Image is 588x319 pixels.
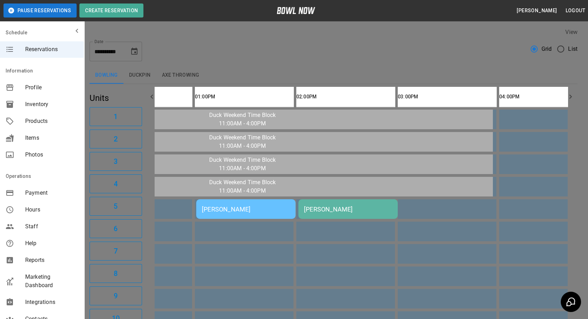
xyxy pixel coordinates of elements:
[79,4,143,18] button: Create Reservation
[114,201,118,212] h6: 5
[541,45,552,53] span: Grid
[25,206,78,214] span: Hours
[114,223,118,234] h6: 6
[25,239,78,248] span: Help
[25,151,78,159] span: Photos
[25,256,78,264] span: Reports
[114,156,118,167] h6: 3
[565,29,578,35] label: View
[90,67,578,84] div: inventory tabs
[25,45,78,54] span: Reservations
[156,67,205,84] button: Axe Throwing
[25,134,78,142] span: Items
[25,100,78,109] span: Inventory
[296,87,395,107] th: 02:00PM
[25,117,78,125] span: Products
[25,273,78,290] span: Marketing Dashboard
[202,206,290,213] div: [PERSON_NAME]
[25,222,78,231] span: Staff
[123,67,156,84] button: Duckpin
[127,44,141,58] button: Choose date, selected date is Aug 24, 2025
[25,189,78,197] span: Payment
[114,290,118,301] h6: 9
[3,4,77,18] button: Pause Reservations
[195,87,293,107] th: 01:00PM
[114,133,118,145] h6: 2
[114,111,118,122] h6: 1
[90,67,123,84] button: Bowling
[25,298,78,306] span: Integrations
[304,206,392,213] div: [PERSON_NAME]
[114,178,118,189] h6: 4
[90,92,142,104] h5: Units
[25,83,78,92] span: Profile
[563,4,588,17] button: Logout
[114,245,118,257] h6: 7
[514,4,560,17] button: [PERSON_NAME]
[277,7,315,14] img: logo
[568,45,578,53] span: List
[114,268,118,279] h6: 8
